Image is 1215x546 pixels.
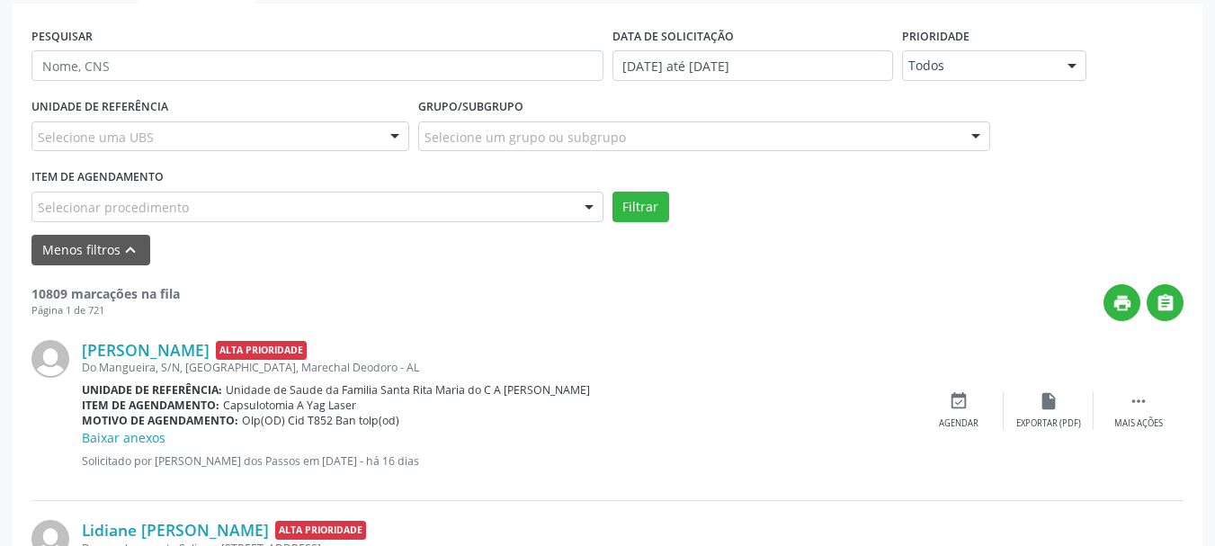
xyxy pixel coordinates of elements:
b: Item de agendamento: [82,398,219,413]
p: Solicitado por [PERSON_NAME] dos Passos em [DATE] - há 16 dias [82,453,914,469]
label: UNIDADE DE REFERÊNCIA [31,94,168,121]
b: Motivo de agendamento: [82,413,238,428]
button: print [1103,284,1140,321]
i:  [1129,391,1148,411]
label: PESQUISAR [31,22,93,50]
strong: 10809 marcações na fila [31,285,180,302]
i: insert_drive_file [1039,391,1059,411]
div: Página 1 de 721 [31,303,180,318]
button: Menos filtroskeyboard_arrow_up [31,235,150,266]
i: keyboard_arrow_up [121,240,140,260]
div: Agendar [939,417,978,430]
span: Todos [908,57,1050,75]
span: Olp(OD) Cid T852 Ban tolp(od) [242,413,399,428]
span: Selecione uma UBS [38,128,154,147]
label: DATA DE SOLICITAÇÃO [612,22,734,50]
span: Selecionar procedimento [38,198,189,217]
label: Prioridade [902,22,969,50]
label: Item de agendamento [31,164,164,192]
i: print [1112,293,1132,313]
a: Lidiane [PERSON_NAME] [82,520,269,540]
a: Baixar anexos [82,429,165,446]
div: Mais ações [1114,417,1163,430]
i: event_available [949,391,969,411]
b: Unidade de referência: [82,382,222,398]
button: Filtrar [612,192,669,222]
input: Selecione um intervalo [612,50,894,81]
label: Grupo/Subgrupo [418,94,523,121]
span: Alta Prioridade [275,521,366,540]
span: Selecione um grupo ou subgrupo [424,128,626,147]
button:  [1147,284,1184,321]
div: Do Mangueira, S/N, [GEOGRAPHIC_DATA], Marechal Deodoro - AL [82,360,914,375]
input: Nome, CNS [31,50,603,81]
span: Capsulotomia A Yag Laser [223,398,356,413]
a: [PERSON_NAME] [82,340,210,360]
i:  [1156,293,1175,313]
span: Unidade de Saude da Familia Santa Rita Maria do C A [PERSON_NAME] [226,382,590,398]
img: img [31,340,69,378]
span: Alta Prioridade [216,341,307,360]
div: Exportar (PDF) [1016,417,1081,430]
